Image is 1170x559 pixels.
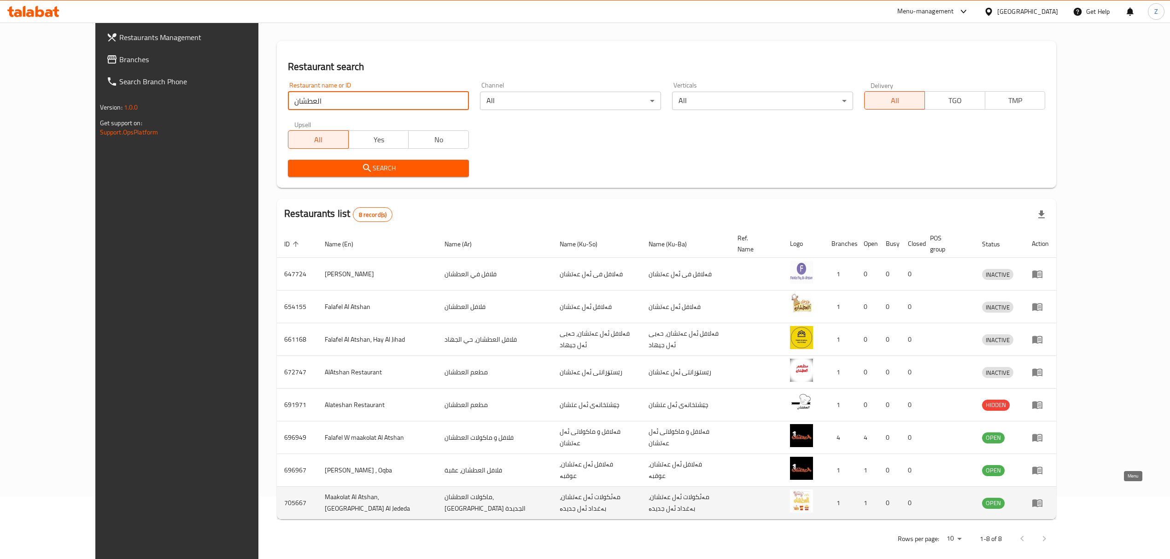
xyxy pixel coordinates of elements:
[437,454,552,487] td: فلافل العطشان، عقبة
[288,130,349,149] button: All
[982,498,1005,508] span: OPEN
[980,533,1002,545] p: 1-8 of 8
[878,323,901,356] td: 0
[790,391,813,414] img: Alateshan Restaurant
[824,487,856,519] td: 1
[552,291,641,323] td: فەلافل ئەل عەتشان
[641,291,730,323] td: فەلافل ئەل عەتشان
[294,121,311,128] label: Upsell
[1032,465,1049,476] div: Menu
[100,117,142,129] span: Get support on:
[277,323,317,356] td: 661168
[277,356,317,389] td: 672747
[1032,432,1049,443] div: Menu
[353,207,393,222] div: Total records count
[856,230,878,258] th: Open
[641,421,730,454] td: فەلافل و ماکولاتی ئەل عەتشان
[437,389,552,421] td: مطعم العطشان
[284,239,302,250] span: ID
[901,421,923,454] td: 0
[317,487,437,519] td: Maakolat Al Atshan, [GEOGRAPHIC_DATA] Al Jededa
[277,389,317,421] td: 691971
[897,6,954,17] div: Menu-management
[100,101,123,113] span: Version:
[1032,367,1049,378] div: Menu
[790,457,813,480] img: Falafel Alatshan , Oqba
[437,421,552,454] td: فلافل و ماكولات العطشان
[277,454,317,487] td: 696967
[997,6,1058,17] div: [GEOGRAPHIC_DATA]
[824,421,856,454] td: 4
[437,356,552,389] td: مطعم العطشان
[982,465,1005,476] div: OPEN
[878,291,901,323] td: 0
[790,326,813,349] img: Falafel Al Atshan, Hay Al Jihad
[783,230,824,258] th: Logo
[824,356,856,389] td: 1
[552,487,641,519] td: مەئکولات ئەل عەتشان، بەغداد ئەل جدیدە
[317,291,437,323] td: Falafel Al Atshan
[552,421,641,454] td: فەلافل و ماکولاتی ئەل عەتشان
[982,400,1010,410] span: HIDDEN
[325,239,365,250] span: Name (En)
[119,76,283,87] span: Search Branch Phone
[824,230,856,258] th: Branches
[277,421,317,454] td: 696949
[437,323,552,356] td: فلافل العطشان، حي الجهاد
[119,32,283,43] span: Restaurants Management
[856,389,878,421] td: 0
[641,487,730,519] td: مەئکولات ئەل عەتشان، بەغداد ئەل جدیدە
[277,487,317,519] td: 705667
[982,335,1013,345] span: INACTIVE
[288,92,469,110] input: Search for restaurant name or ID..
[1032,268,1049,279] div: Menu
[824,323,856,356] td: 1
[288,60,1045,74] h2: Restaurant search
[1024,230,1056,258] th: Action
[901,454,923,487] td: 0
[412,133,465,146] span: No
[99,70,291,93] a: Search Branch Phone
[317,323,437,356] td: Falafel Al Atshan, Hay Al Jihad
[1030,204,1053,226] div: Export file
[989,94,1042,107] span: TMP
[317,421,437,454] td: Falafel W maakolat Al Atshan
[790,489,813,512] img: Maakolat Al Atshan, Baghdad Al Jededa
[672,92,853,110] div: All
[982,432,1005,443] span: OPEN
[982,269,1013,280] div: INACTIVE
[856,323,878,356] td: 0
[641,389,730,421] td: چێشتخانەی ئەل عتشان
[124,101,138,113] span: 1.0.0
[924,91,985,110] button: TGO
[856,487,878,519] td: 1
[864,91,925,110] button: All
[856,421,878,454] td: 4
[317,389,437,421] td: Alateshan Restaurant
[878,258,901,291] td: 0
[901,487,923,519] td: 0
[871,82,894,88] label: Delivery
[99,48,291,70] a: Branches
[901,356,923,389] td: 0
[560,239,609,250] span: Name (Ku-So)
[982,367,1013,378] span: INACTIVE
[824,454,856,487] td: 1
[649,239,699,250] span: Name (Ku-Ba)
[552,323,641,356] td: فەلافل ئەل عەتشان، حەیی ئەل جیهاد
[878,454,901,487] td: 0
[641,356,730,389] td: رێستۆرانتی ئەل عەتشان
[277,258,317,291] td: 647724
[856,258,878,291] td: 0
[901,258,923,291] td: 0
[790,359,813,382] img: AlAtshan Restaurant
[982,239,1012,250] span: Status
[641,323,730,356] td: فەلافل ئەل عەتشان، حەیی ئەل جیهاد
[480,92,661,110] div: All
[982,334,1013,345] div: INACTIVE
[790,293,813,316] img: Falafel Al Atshan
[982,302,1013,313] span: INACTIVE
[790,424,813,447] img: Falafel W maakolat Al Atshan
[901,291,923,323] td: 0
[552,258,641,291] td: فەلافل فی ئەل عەتشان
